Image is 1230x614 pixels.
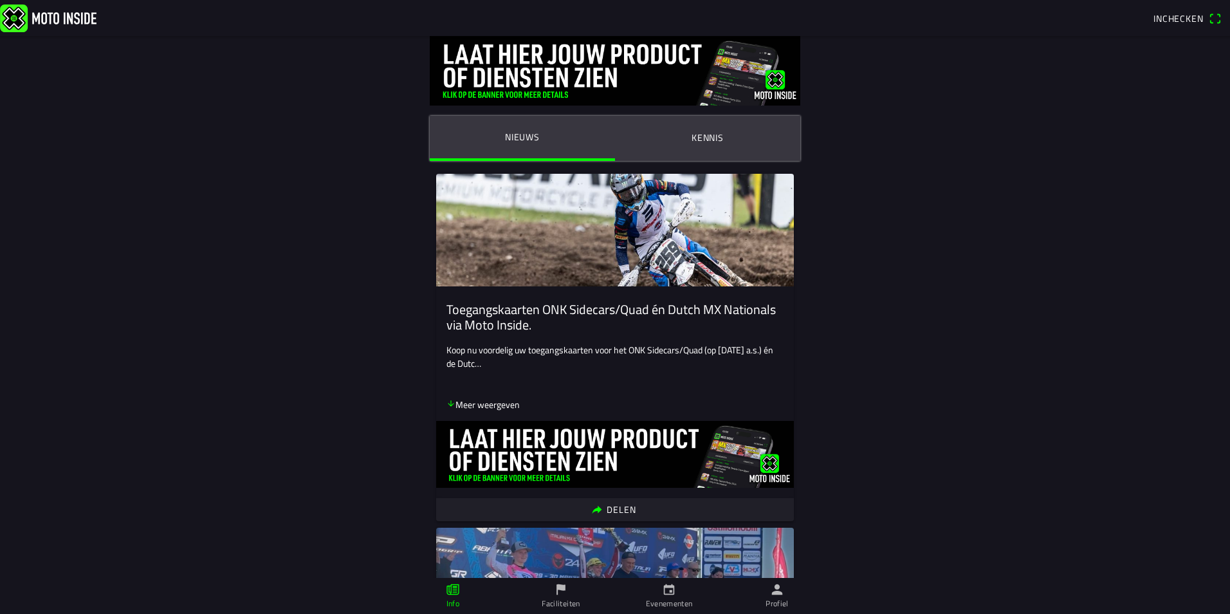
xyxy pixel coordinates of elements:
[446,582,460,597] ion-icon: paper
[554,582,568,597] ion-icon: flag
[770,582,784,597] ion-icon: person
[766,598,789,609] ion-label: Profiel
[446,302,784,333] ion-card-title: Toegangskaarten ONK Sidecars/Quad én Dutch MX Nationals via Moto Inside.
[446,598,459,609] ion-label: Info
[692,131,724,145] ion-label: Kennis
[662,582,676,597] ion-icon: calendar
[436,174,794,286] img: W9TngUMILjngII3slWrxy3dg4E7y6i9Jkq2Wxt1b.jpg
[646,598,693,609] ion-label: Evenementen
[446,399,455,408] ion-icon: arrow down
[430,36,800,106] img: DquIORQn5pFcG0wREDc6xsoRnKbaxAuyzJmd8qj8.jpg
[446,398,520,411] p: Meer weergeven
[505,130,540,144] ion-label: Nieuws
[436,498,794,521] ion-button: Delen
[1153,12,1204,25] span: Inchecken
[542,598,580,609] ion-label: Faciliteiten
[436,421,794,488] img: ovdhpoPiYVyyWxH96Op6EavZdUOyIWdtEOENrLni.jpg
[446,343,784,370] p: Koop nu voordelig uw toegangskaarten voor het ONK Sidecars/Quad (op [DATE] a.s.) én de Dutc…
[1147,7,1227,29] a: Incheckenqr scanner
